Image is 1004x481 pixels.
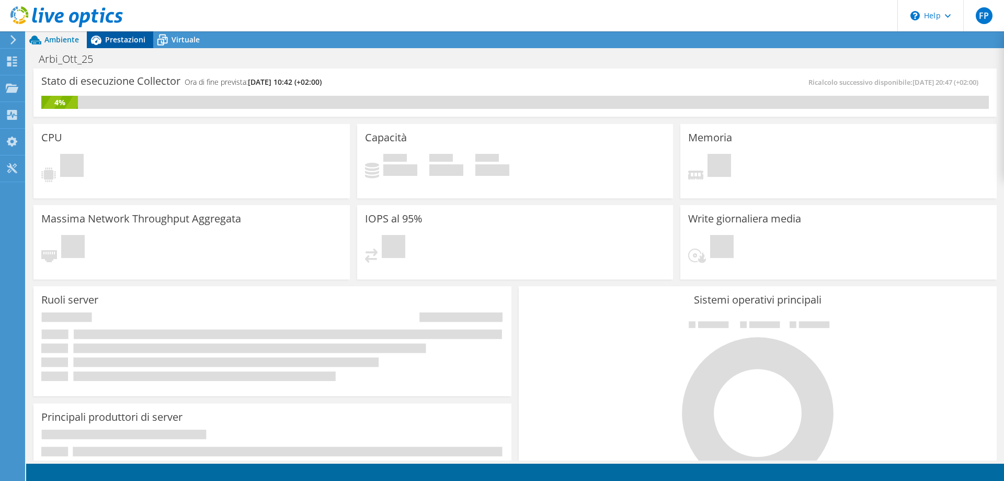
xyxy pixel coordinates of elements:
[365,132,407,143] h3: Capacità
[527,294,989,306] h3: Sistemi operativi principali
[808,77,984,87] span: Ricalcolo successivo disponibile:
[34,53,109,65] h1: Arbi_Ott_25
[910,11,920,20] svg: \n
[41,213,241,225] h3: Massima Network Throughput Aggregata
[429,164,463,176] h4: 0 GiB
[475,154,499,164] span: Totale
[41,97,78,108] div: 4%
[41,294,98,306] h3: Ruoli server
[44,35,79,44] span: Ambiente
[710,235,734,261] span: In sospeso
[708,154,731,180] span: In sospeso
[382,235,405,261] span: In sospeso
[185,76,322,88] h4: Ora di fine prevista:
[248,77,322,87] span: [DATE] 10:42 (+02:00)
[60,154,84,180] span: In sospeso
[912,77,978,87] span: [DATE] 20:47 (+02:00)
[105,35,145,44] span: Prestazioni
[41,132,62,143] h3: CPU
[61,235,85,261] span: In sospeso
[475,164,509,176] h4: 0 GiB
[976,7,992,24] span: FP
[688,132,732,143] h3: Memoria
[365,213,423,225] h3: IOPS al 95%
[383,154,407,164] span: In uso
[41,411,182,423] h3: Principali produttori di server
[688,213,801,225] h3: Write giornaliera media
[172,35,200,44] span: Virtuale
[429,154,453,164] span: Disponibile
[383,164,417,176] h4: 0 GiB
